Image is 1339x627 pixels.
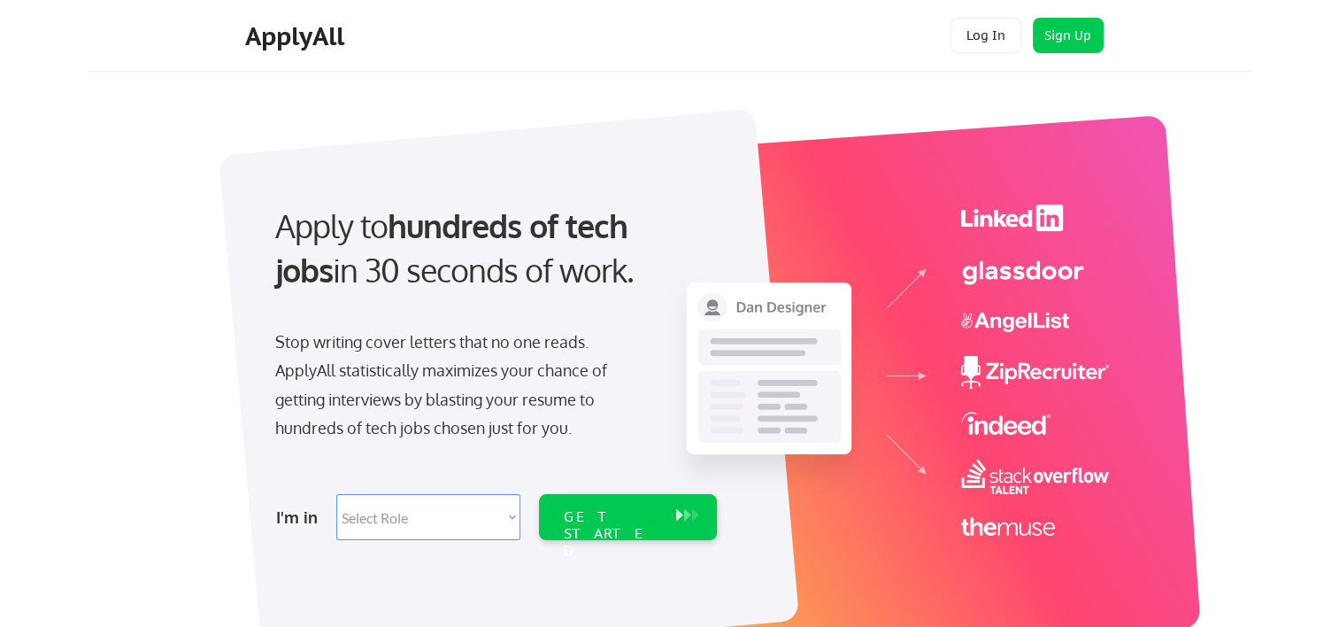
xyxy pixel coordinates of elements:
[564,508,658,560] div: GET STARTED
[245,21,350,51] div: ApplyAll
[1033,18,1104,53] button: Sign Up
[275,328,639,443] div: Stop writing cover letters that no one reads. ApplyAll statistically maximizes your chance of get...
[950,18,1021,53] button: Log In
[275,205,635,290] strong: hundreds of tech jobs
[276,503,326,531] div: I'm in
[275,204,710,293] div: Apply to in 30 seconds of work.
